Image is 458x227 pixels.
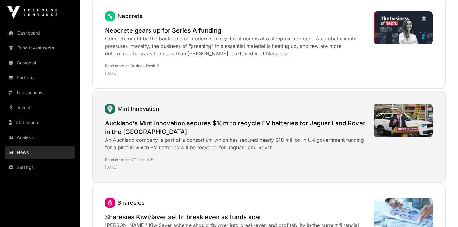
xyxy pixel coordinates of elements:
a: Read more on BusinessDesk [105,63,159,68]
a: Neocrete [117,13,143,19]
a: Sharesies KiwiSaver set to break even as funds soar [105,213,367,221]
a: Fund Investments [5,41,75,55]
a: Mint Innovation [117,105,159,112]
img: Neocrete.svg [105,11,115,21]
a: Sharesies [105,198,115,208]
a: Statements [5,116,75,129]
a: Neocrete [105,11,115,21]
p: [DATE] [105,71,367,76]
a: Read more on NZ Herald [105,157,153,162]
img: sharesies_logo.jpeg [105,198,115,208]
img: 7CKQZ5YPJBF5TCMQBUXWBKVZKI.jpg [374,104,433,137]
a: Neocrete gears up for Series A funding [105,26,367,35]
img: Mint.svg [105,104,115,114]
a: Mint Innovation [105,104,115,114]
p: [DATE] [105,165,367,170]
a: Transactions [5,86,75,100]
a: Analysis [5,131,75,144]
a: Settings [5,160,75,174]
div: An Auckland company is part of a consortium which has secured nearly $18 million in UK government... [105,136,367,151]
img: Icehouse Ventures Logo [7,6,57,19]
div: Concrete might be the backbone of modern society, but it comes at a steep carbon cost. As global ... [105,35,367,57]
img: Biz-of-Tech-Zarina-Neocrete.jpg [374,11,433,44]
iframe: Chat Widget [427,197,458,227]
a: Portfolio [5,71,75,85]
a: Invest [5,101,75,114]
a: Custodial [5,56,75,70]
a: Dashboard [5,26,75,40]
a: Auckland’s Mint Innovation secures $18m to recycle EV batteries for Jaguar Land Rover in the [GEO... [105,119,367,136]
a: Sharesies [117,199,145,206]
a: News [5,146,75,159]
